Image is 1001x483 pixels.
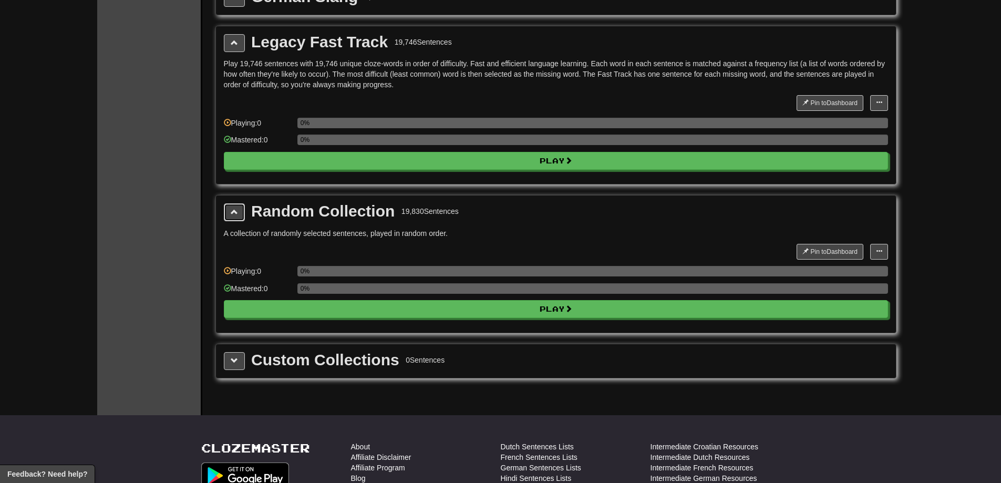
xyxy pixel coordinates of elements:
div: Legacy Fast Track [251,34,388,50]
div: Playing: 0 [224,118,292,135]
div: Custom Collections [251,352,399,368]
a: Dutch Sentences Lists [501,441,574,452]
button: Play [224,300,888,318]
a: Intermediate Croatian Resources [651,441,758,452]
a: About [351,441,370,452]
div: 0 Sentences [406,355,445,365]
a: Clozemaster [201,441,310,455]
button: Pin toDashboard [797,95,863,111]
a: French Sentences Lists [501,452,577,463]
a: Affiliate Program [351,463,405,473]
div: Random Collection [251,203,395,219]
button: Pin toDashboard [797,244,863,260]
div: Mastered: 0 [224,283,292,301]
div: 19,830 Sentences [401,206,459,217]
a: Affiliate Disclaimer [351,452,411,463]
div: Playing: 0 [224,266,292,283]
p: Play 19,746 sentences with 19,746 unique cloze-words in order of difficulty. Fast and efficient l... [224,58,888,90]
div: Mastered: 0 [224,135,292,152]
p: A collection of randomly selected sentences, played in random order. [224,228,888,239]
div: 19,746 Sentences [395,37,452,47]
span: Open feedback widget [7,469,87,479]
button: Play [224,152,888,170]
a: Intermediate Dutch Resources [651,452,750,463]
a: Intermediate French Resources [651,463,754,473]
a: German Sentences Lists [501,463,581,473]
